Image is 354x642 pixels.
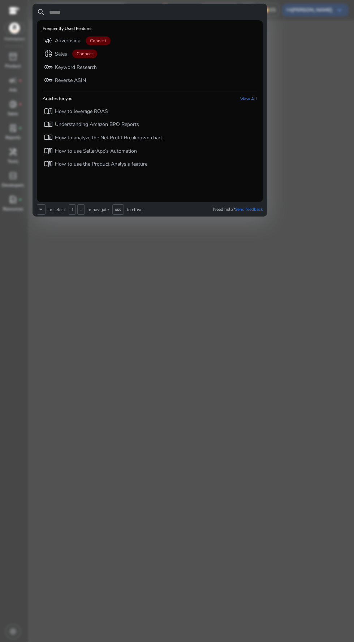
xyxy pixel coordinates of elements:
[43,26,92,31] h6: Frequently Used Features
[213,206,263,212] p: Need help?
[44,76,53,84] span: vpn_key
[44,147,53,155] span: menu_book
[44,107,53,115] span: menu_book
[55,64,97,71] p: Keyword Research
[125,207,142,213] p: to close
[55,77,86,84] p: Reverse ASIN
[55,148,137,155] p: How to use SellerApp’s Automation
[44,36,53,45] span: campaign
[47,207,65,213] p: to select
[37,204,46,215] span: ↵
[86,207,109,213] p: to navigate
[37,8,46,17] span: search
[86,36,111,45] span: Connect
[235,206,263,212] span: Send feedback
[55,121,139,128] p: Understanding Amazon BPO Reports
[55,37,81,44] p: Advertising
[55,51,67,58] p: Sales
[77,204,85,215] span: ↓
[44,160,53,168] span: menu_book
[43,96,73,102] h6: Articles for you
[44,49,53,58] span: donut_small
[44,133,53,142] span: menu_book
[240,96,257,102] a: View All
[55,161,147,168] p: How to use the Product Analysis feature
[44,120,53,129] span: menu_book
[69,204,76,215] span: ↑
[55,108,108,115] p: How to leverage ROAS
[72,49,97,58] span: Connect
[112,204,124,215] span: esc
[55,134,162,141] p: How to analyze the Net Profit Breakdown chart
[44,63,53,71] span: key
